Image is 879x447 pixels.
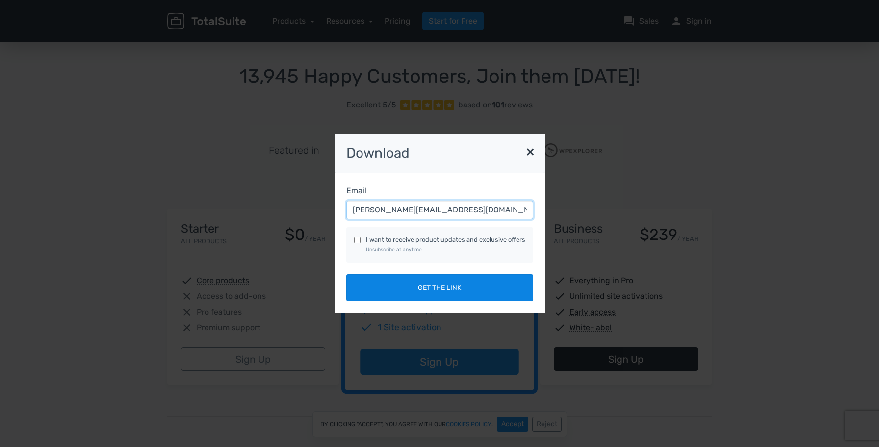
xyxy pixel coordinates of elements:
[520,139,540,163] button: ×
[346,274,533,301] button: Get the link
[366,235,525,254] label: I want to receive product updates and exclusive offers
[335,134,545,173] h3: Download
[346,185,366,197] label: Email
[366,246,422,253] small: Unsubscribe at anytime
